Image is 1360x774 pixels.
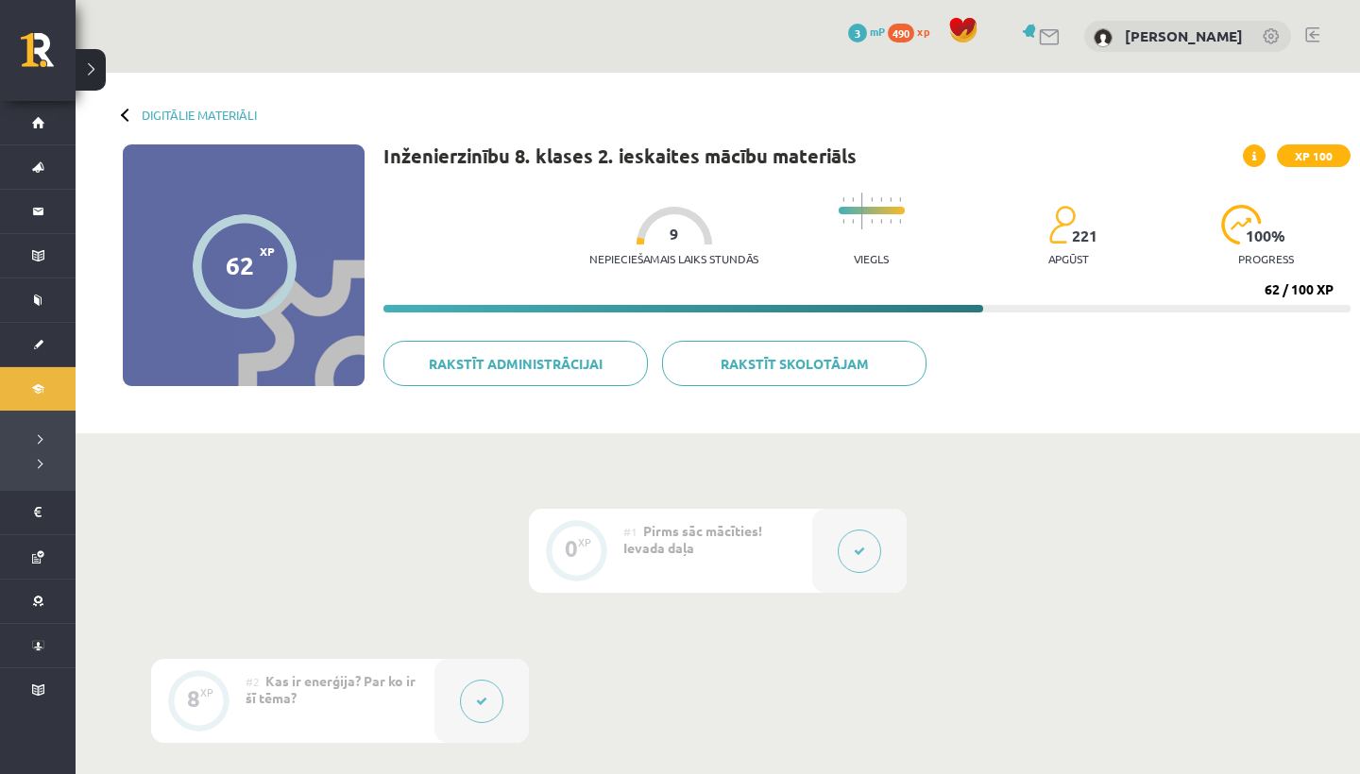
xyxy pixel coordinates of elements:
[861,193,863,229] img: icon-long-line-d9ea69661e0d244f92f715978eff75569469978d946b2353a9bb055b3ed8787d.svg
[662,341,926,386] a: Rakstīt skolotājam
[623,524,637,539] span: #1
[21,33,76,80] a: Rīgas 1. Tālmācības vidusskola
[565,540,578,557] div: 0
[852,219,854,224] img: icon-short-line-57e1e144782c952c97e751825c79c345078a6d821885a25fce030b3d8c18986b.svg
[871,197,873,202] img: icon-short-line-57e1e144782c952c97e751825c79c345078a6d821885a25fce030b3d8c18986b.svg
[899,219,901,224] img: icon-short-line-57e1e144782c952c97e751825c79c345078a6d821885a25fce030b3d8c18986b.svg
[852,197,854,202] img: icon-short-line-57e1e144782c952c97e751825c79c345078a6d821885a25fce030b3d8c18986b.svg
[880,219,882,224] img: icon-short-line-57e1e144782c952c97e751825c79c345078a6d821885a25fce030b3d8c18986b.svg
[670,226,678,243] span: 9
[854,252,889,265] p: Viegls
[890,197,892,202] img: icon-short-line-57e1e144782c952c97e751825c79c345078a6d821885a25fce030b3d8c18986b.svg
[226,251,254,279] div: 62
[578,537,591,547] div: XP
[383,341,648,386] a: Rakstīt administrācijai
[848,24,885,39] a: 3 mP
[899,197,901,202] img: icon-short-line-57e1e144782c952c97e751825c79c345078a6d821885a25fce030b3d8c18986b.svg
[246,674,260,689] span: #2
[1221,205,1262,244] img: icon-progress-161ccf0a02000e728c5f80fcf4c31c7af3da0e1684b2b1d7c360e028c24a22f1.svg
[383,144,857,167] h1: Inženierzinību 8. klases 2. ieskaites mācību materiāls
[888,24,939,39] a: 490 xp
[871,219,873,224] img: icon-short-line-57e1e144782c952c97e751825c79c345078a6d821885a25fce030b3d8c18986b.svg
[888,24,914,42] span: 490
[1125,26,1243,45] a: [PERSON_NAME]
[1048,252,1089,265] p: apgūst
[880,197,882,202] img: icon-short-line-57e1e144782c952c97e751825c79c345078a6d821885a25fce030b3d8c18986b.svg
[1094,28,1113,47] img: Marta Grāve
[1246,227,1286,244] span: 100 %
[200,687,213,698] div: XP
[842,197,844,202] img: icon-short-line-57e1e144782c952c97e751825c79c345078a6d821885a25fce030b3d8c18986b.svg
[1048,205,1076,244] img: students-c634bb4e5e11cddfef0936a35e636f08e4e9abd3cc4e673bd6f9a4125e45ecb1.svg
[848,24,867,42] span: 3
[1238,252,1294,265] p: progress
[917,24,929,39] span: xp
[589,252,758,265] p: Nepieciešamais laiks stundās
[260,244,275,258] span: XP
[142,108,257,122] a: Digitālie materiāli
[623,522,762,556] span: Pirms sāc mācīties! Ievada daļa
[1277,144,1351,167] span: XP 100
[187,690,200,707] div: 8
[870,24,885,39] span: mP
[246,672,416,706] span: Kas ir enerģija? Par ko ir šī tēma?
[890,219,892,224] img: icon-short-line-57e1e144782c952c97e751825c79c345078a6d821885a25fce030b3d8c18986b.svg
[842,219,844,224] img: icon-short-line-57e1e144782c952c97e751825c79c345078a6d821885a25fce030b3d8c18986b.svg
[1072,227,1097,244] span: 221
